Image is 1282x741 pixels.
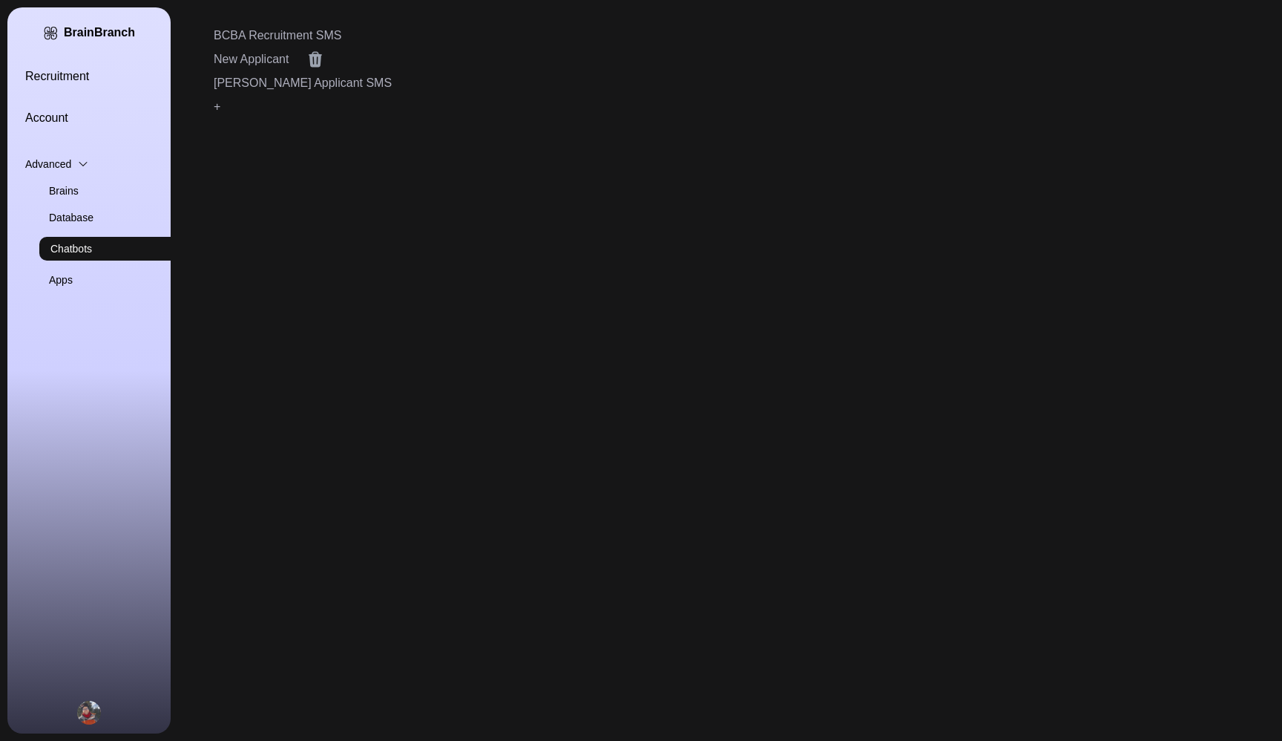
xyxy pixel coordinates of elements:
[49,210,212,225] a: Database
[77,701,101,725] img: Yedid Herskovitz
[214,50,289,68] a: New Applicant
[49,183,212,198] a: Brains
[214,27,342,45] a: BCBA Recruitment SMS
[214,74,392,92] a: [PERSON_NAME] Applicant SMS
[25,68,188,85] a: Recruitment
[49,272,212,287] a: Apps
[25,109,188,127] a: Account
[43,25,58,41] img: BrainBranch Logo
[25,157,188,172] div: Advanced
[77,701,101,725] button: Open user button
[64,25,135,40] div: BrainBranch
[39,237,203,261] a: Chatbots
[214,98,220,116] div: +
